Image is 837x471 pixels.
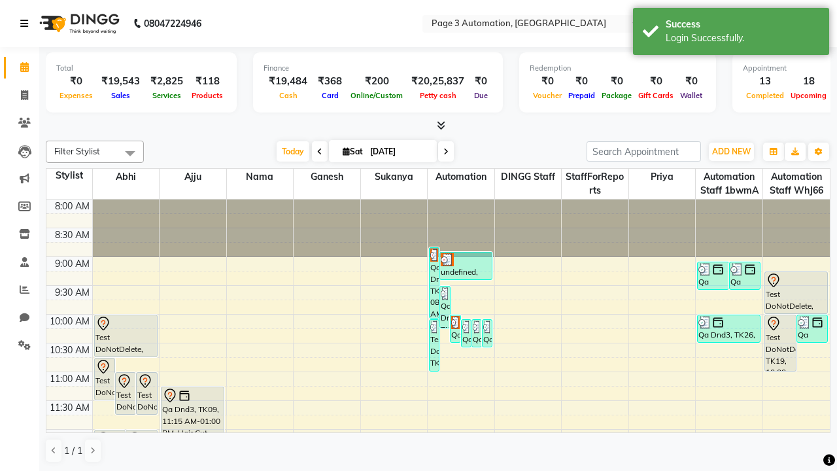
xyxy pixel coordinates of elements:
div: 9:30 AM [52,286,92,300]
div: Qa Dnd3, TK23, 09:05 AM-09:35 AM, Hair Cut By Expert-Men [730,262,760,289]
div: Total [56,63,226,74]
div: ₹0 [470,74,492,89]
div: 11:30 AM [47,401,92,415]
input: Search Appointment [587,141,701,162]
div: ₹118 [188,74,226,89]
button: ADD NEW [709,143,754,161]
div: undefined, TK20, 08:55 AM-09:25 AM, Hair cut Below 12 years (Boy) [440,253,492,279]
span: Ajju [160,169,226,185]
span: Wallet [677,91,706,100]
div: 10:30 AM [47,343,92,357]
div: Qa Dnd3, TK29, 10:05 AM-10:35 AM, Hair cut Below 12 years (Boy) [472,320,481,347]
div: Test DoNotDelete, TK19, 10:00 AM-11:00 AM, Hair Cut-Women [765,315,796,371]
div: ₹0 [565,74,598,89]
span: Automation Staff 1bwmA [696,169,762,199]
div: Success [666,18,819,31]
div: Qa Dnd3, TK30, 10:05 AM-10:35 AM, Hair cut Below 12 years (Boy) [483,320,492,347]
div: ₹19,484 [264,74,313,89]
span: Card [318,91,342,100]
span: Sales [108,91,133,100]
div: Qa Dnd3, TK26, 10:00 AM-10:30 AM, Hair cut Below 12 years (Boy) [698,315,760,342]
div: ₹0 [677,74,706,89]
div: Redemption [530,63,706,74]
div: ₹200 [347,74,406,89]
span: Products [188,91,226,100]
div: Stylist [46,169,92,183]
div: ₹0 [530,74,565,89]
div: 8:30 AM [52,228,92,242]
span: Online/Custom [347,91,406,100]
span: Due [471,91,491,100]
div: Test DoNotDelete, TK13, 10:45 AM-11:30 AM, Hair Cut-Men [95,358,114,400]
div: Qa Dnd3, TK22, 09:05 AM-09:35 AM, Hair cut Below 12 years (Boy) [698,262,728,289]
div: Test DoNotDelete, TK32, 10:05 AM-11:00 AM, Special Hair Wash- Men [430,320,439,371]
div: 9:00 AM [52,257,92,271]
div: 8:00 AM [52,200,92,213]
div: Qa Dnd3, TK28, 10:05 AM-10:35 AM, Hair cut Below 12 years (Boy) [462,320,471,347]
span: DINGG Staff [495,169,562,185]
div: ₹0 [598,74,635,89]
div: 11:00 AM [47,372,92,386]
span: Cash [276,91,301,100]
span: Filter Stylist [54,146,100,156]
div: Login Successfully. [666,31,819,45]
span: Abhi [93,169,160,185]
div: Qa Dnd3, TK24, 09:30 AM-10:15 AM, Hair Cut-Men [440,287,449,328]
div: ₹368 [313,74,347,89]
span: Upcoming [787,91,830,100]
span: Services [149,91,184,100]
span: Sat [339,147,366,156]
div: 10:00 AM [47,315,92,328]
div: ₹2,825 [145,74,188,89]
span: Automation Staff WhJ66 [763,169,830,199]
span: 1 / 1 [64,444,82,458]
span: Nama [227,169,294,185]
span: Today [277,141,309,162]
span: Expenses [56,91,96,100]
span: Priya [629,169,696,185]
div: 13 [743,74,787,89]
div: Test DoNotDelete, TK17, 11:00 AM-11:45 AM, Hair Cut-Men [137,373,156,414]
span: Ganesh [294,169,360,185]
div: ₹0 [56,74,96,89]
div: ₹20,25,837 [406,74,470,89]
div: ₹0 [635,74,677,89]
span: Gift Cards [635,91,677,100]
span: Prepaid [565,91,598,100]
span: Petty cash [417,91,460,100]
input: 2025-10-04 [366,142,432,162]
div: Test DoNotDelete, TK11, 10:00 AM-10:45 AM, Hair Cut-Men [95,315,157,357]
span: Automation [428,169,494,185]
span: Sukanya [361,169,428,185]
span: Completed [743,91,787,100]
span: Voucher [530,91,565,100]
div: 18 [787,74,830,89]
div: Qa Dnd3, TK27, 10:00 AM-10:30 AM, Hair cut Below 12 years (Boy) [451,315,460,342]
div: Finance [264,63,492,74]
span: StaffForReports [562,169,628,199]
div: Test DoNotDelete, TK12, 11:00 AM-11:45 AM, Hair Cut-Men [116,373,135,414]
div: Qa Dnd3, TK21, 08:50 AM-10:05 AM, Hair Cut By Expert-Men,Hair Cut-Men [430,248,439,318]
span: Package [598,91,635,100]
div: Test DoNotDelete, TK19, 09:15 AM-10:00 AM, Hair Cut-Men [765,272,828,313]
b: 08047224946 [144,5,201,42]
div: ₹19,543 [96,74,145,89]
div: Qa Dnd3, TK25, 10:00 AM-10:30 AM, Hair cut Below 12 years (Boy) [797,315,828,342]
span: ADD NEW [712,147,751,156]
div: 12:00 PM [48,430,92,444]
img: logo [33,5,123,42]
